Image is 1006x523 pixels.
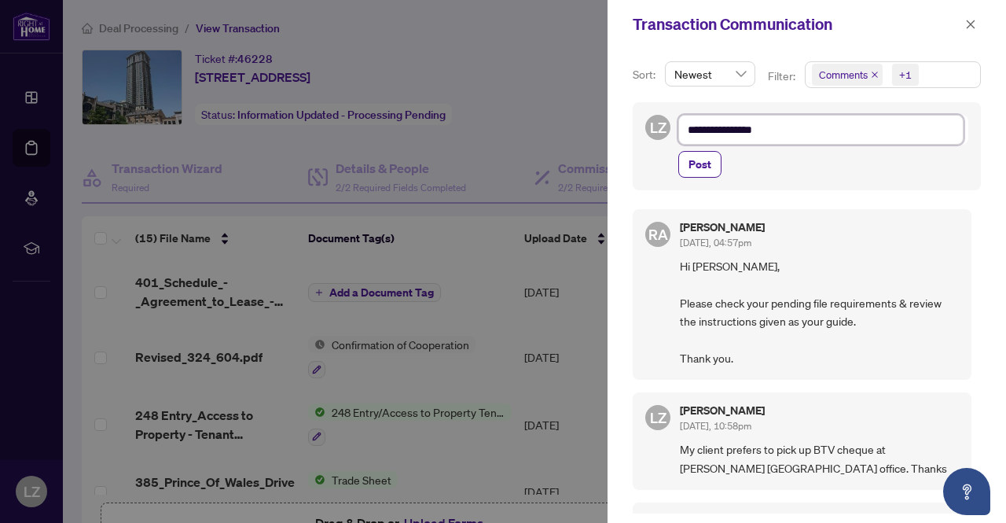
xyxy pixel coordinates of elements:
[680,222,765,233] h5: [PERSON_NAME]
[680,405,765,416] h5: [PERSON_NAME]
[943,468,990,515] button: Open asap
[678,151,721,178] button: Post
[819,67,868,83] span: Comments
[650,116,666,138] span: LZ
[633,13,960,36] div: Transaction Communication
[812,64,883,86] span: Comments
[680,237,751,249] span: [DATE], 04:57pm
[650,407,666,429] span: LZ
[680,257,959,367] span: Hi [PERSON_NAME], Please check your pending file requirements & review the instructions given as ...
[633,66,659,83] p: Sort:
[871,71,879,79] span: close
[680,440,959,477] span: My client prefers to pick up BTV cheque at [PERSON_NAME] [GEOGRAPHIC_DATA] office. Thanks
[899,67,912,83] div: +1
[688,152,711,177] span: Post
[648,223,668,245] span: RA
[965,19,976,30] span: close
[674,62,746,86] span: Newest
[680,420,751,432] span: [DATE], 10:58pm
[768,68,798,85] p: Filter:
